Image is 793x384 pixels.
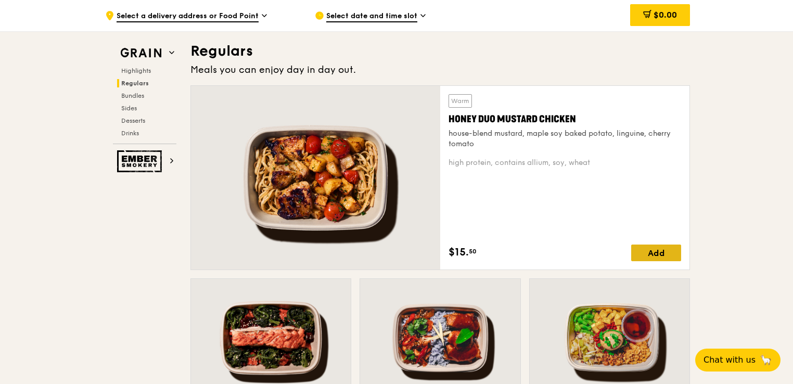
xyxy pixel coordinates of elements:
div: Add [631,245,681,261]
span: Select a delivery address or Food Point [117,11,259,22]
span: Highlights [121,67,151,74]
span: Sides [121,105,137,112]
span: $15. [449,245,469,260]
img: Grain web logo [117,44,165,62]
span: 🦙 [760,354,772,366]
img: Ember Smokery web logo [117,150,165,172]
span: Bundles [121,92,144,99]
span: Select date and time slot [326,11,417,22]
span: Chat with us [704,354,756,366]
button: Chat with us🦙 [695,349,781,372]
span: $0.00 [654,10,677,20]
h3: Regulars [190,42,690,60]
div: house-blend mustard, maple soy baked potato, linguine, cherry tomato [449,129,681,149]
span: Regulars [121,80,149,87]
div: Meals you can enjoy day in day out. [190,62,690,77]
div: high protein, contains allium, soy, wheat [449,158,681,168]
div: Warm [449,94,472,108]
span: 50 [469,247,477,255]
span: Desserts [121,117,145,124]
span: Drinks [121,130,139,137]
div: Honey Duo Mustard Chicken [449,112,681,126]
